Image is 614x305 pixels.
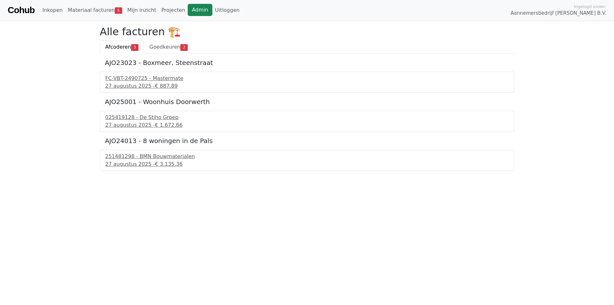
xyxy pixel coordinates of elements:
[105,160,509,168] div: 27 augustus 2025 -
[105,75,509,82] div: FC-VBT-2490725 - Mastermate
[105,75,509,90] a: FC-VBT-2490725 - Mastermate27 augustus 2025 -€ 887,89
[40,4,65,17] a: Inkopen
[188,4,212,16] a: Admin
[105,59,509,67] h5: AJO23023 - Boxmeer, Steenstraat
[510,10,606,17] span: Aannemersbedrijf [PERSON_NAME] B.V.
[65,4,125,17] a: Materiaal facturen5
[105,114,509,129] a: 025419128 - De Stiho Groep27 augustus 2025 -€ 1.672,66
[180,44,188,51] span: 2
[105,153,509,160] div: 251481298 - BMN Bouwmaterialen
[100,26,514,38] h2: Alle facturen 🏗️
[105,44,131,50] span: Afcoderen
[105,98,509,106] h5: AJO25001 - Woonhuis Doorwerth
[131,44,138,51] span: 3
[212,4,242,17] a: Uitloggen
[105,137,509,145] h5: AJO24013 - 8 woningen in de Pals
[105,114,509,121] div: 025419128 - De Stiho Groep
[105,121,509,129] div: 27 augustus 2025 -
[125,4,159,17] a: Mijn inzicht
[105,153,509,168] a: 251481298 - BMN Bouwmaterialen27 augustus 2025 -€ 3.135,36
[105,82,509,90] div: 27 augustus 2025 -
[155,161,183,167] span: € 3.135,36
[155,83,177,89] span: € 887,89
[574,4,606,10] span: Ingelogd onder:
[144,40,193,54] a: Goedkeuren2
[115,7,122,14] span: 5
[159,4,188,17] a: Projecten
[8,3,35,18] a: Cohub
[149,44,180,50] span: Goedkeuren
[155,122,183,128] span: € 1.672,66
[100,40,144,54] a: Afcoderen3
